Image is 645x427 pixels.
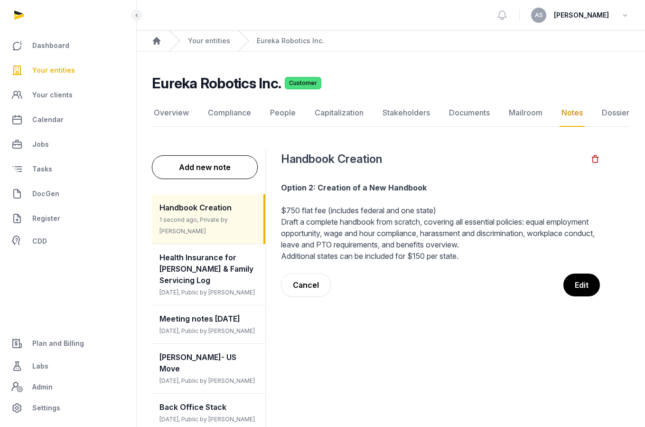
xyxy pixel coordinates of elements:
[8,355,129,378] a: Labs
[560,99,585,127] a: Notes
[281,273,331,297] button: Cancel
[159,253,253,285] span: Health Insurance for [PERSON_NAME] & Family Servicing Log
[32,40,69,51] span: Dashboard
[152,155,258,179] button: Add new note
[152,99,191,127] a: Overview
[32,402,60,414] span: Settings
[159,289,255,296] span: [DATE], Public by [PERSON_NAME]
[32,381,53,393] span: Admin
[32,89,73,101] span: Your clients
[159,216,228,235] span: 1 second ago, Private by [PERSON_NAME]
[8,59,129,82] a: Your entities
[32,338,84,349] span: Plan and Billing
[313,99,365,127] a: Capitalization
[8,378,129,397] a: Admin
[8,158,129,180] a: Tasks
[159,377,255,384] span: [DATE], Public by [PERSON_NAME]
[447,99,492,127] a: Documents
[206,99,253,127] a: Compliance
[281,152,590,167] h2: Handbook Creation
[137,30,645,52] nav: Breadcrumb
[32,139,49,150] span: Jobs
[159,402,226,412] span: Back Office Stack
[152,99,630,127] nav: Tabs
[8,207,129,230] a: Register
[8,133,129,156] a: Jobs
[600,99,631,127] a: Dossier
[507,99,544,127] a: Mailroom
[8,332,129,355] a: Plan and Billing
[159,327,255,334] span: [DATE], Public by [PERSON_NAME]
[152,75,281,92] h2: Eureka Robotics Inc.
[32,188,59,199] span: DocGen
[188,36,230,46] a: Your entities
[281,183,427,192] strong: Option 2: Creation of a New Handbook
[281,182,600,262] p: $750 flat fee (includes federal and one state) Draft a complete handbook from scratch, covering a...
[32,213,60,224] span: Register
[8,182,129,205] a: DocGen
[32,114,64,125] span: Calendar
[257,36,324,46] a: Eureka Robotics Inc.
[32,236,47,247] span: CDD
[381,99,432,127] a: Stakeholders
[8,232,129,251] a: CDD
[8,397,129,419] a: Settings
[8,84,129,106] a: Your clients
[531,8,546,23] button: AS
[285,77,321,89] span: Customer
[535,12,543,18] span: AS
[563,274,600,296] button: Edit
[159,416,255,423] span: [DATE], Public by [PERSON_NAME]
[32,163,52,175] span: Tasks
[8,108,129,131] a: Calendar
[159,203,232,212] span: Handbook Creation
[268,99,298,127] a: People
[554,9,609,21] span: [PERSON_NAME]
[32,361,48,372] span: Labs
[159,352,236,373] span: [PERSON_NAME]- US Move
[159,314,240,323] span: Meeting notes [DATE]
[32,65,75,76] span: Your entities
[8,34,129,57] a: Dashboard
